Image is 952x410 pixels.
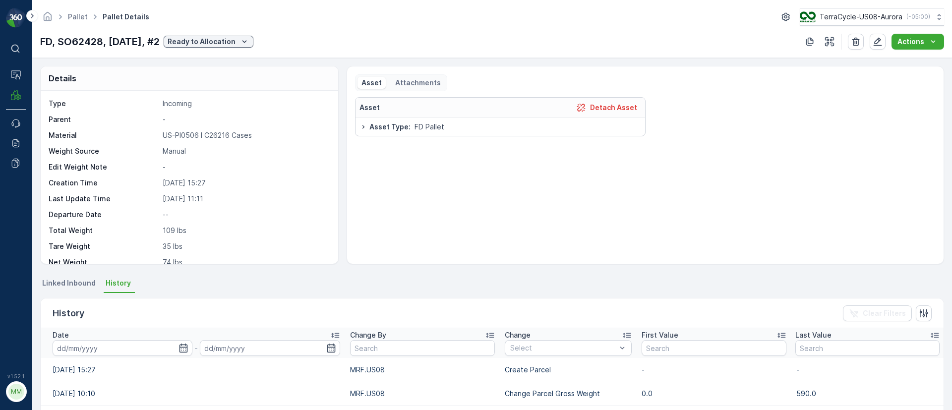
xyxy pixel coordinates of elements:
[572,102,641,114] button: Detach Asset
[163,178,328,188] p: [DATE] 15:27
[350,330,386,340] p: Change By
[642,340,786,356] input: Search
[843,305,912,321] button: Clear Filters
[163,210,328,220] p: --
[642,330,678,340] p: First Value
[164,36,253,48] button: Ready to Allocation
[53,306,84,320] p: History
[53,330,69,340] p: Date
[49,257,159,267] p: Net Weight
[106,278,131,288] span: History
[505,365,632,375] p: Create Parcel
[863,308,906,318] p: Clear Filters
[505,389,632,399] p: Change Parcel Gross Weight
[49,72,76,84] p: Details
[49,115,159,124] p: Parent
[40,34,160,49] p: FD, SO62428, [DATE], #2
[49,226,159,235] p: Total Weight
[505,330,531,340] p: Change
[345,382,500,406] td: MRF.US08
[8,384,24,400] div: MM
[163,146,328,156] p: Manual
[590,103,637,113] p: Detach Asset
[637,358,791,382] td: -
[642,389,786,399] p: 0.0
[359,103,380,113] p: Asset
[163,194,328,204] p: [DATE] 11:11
[41,358,345,382] td: [DATE] 15:27
[101,12,151,22] span: Pallet Details
[194,342,198,354] p: -
[163,257,328,267] p: 74 lbs
[6,381,26,402] button: MM
[906,13,930,21] p: ( -05:00 )
[163,226,328,235] p: 109 lbs
[49,210,159,220] p: Departure Date
[49,146,159,156] p: Weight Source
[800,8,944,26] button: TerraCycle-US08-Aurora(-05:00)
[53,340,192,356] input: dd/mm/yyyy
[361,78,382,88] p: Asset
[49,178,159,188] p: Creation Time
[892,34,944,50] button: Actions
[6,8,26,28] img: logo
[510,343,616,353] p: Select
[42,278,96,288] span: Linked Inbound
[795,330,832,340] p: Last Value
[795,340,940,356] input: Search
[68,12,88,21] a: Pallet
[163,130,328,140] p: US-PI0506 I C26216 Cases
[163,162,328,172] p: -
[163,99,328,109] p: Incoming
[796,389,932,399] p: 590.0
[163,115,328,124] p: -
[163,241,328,251] p: 35 lbs
[49,130,159,140] p: Material
[49,241,159,251] p: Tare Weight
[49,162,159,172] p: Edit Weight Note
[369,122,411,132] span: Asset Type :
[350,340,495,356] input: Search
[200,340,340,356] input: dd/mm/yyyy
[800,11,816,22] img: image_ci7OI47.png
[41,382,345,406] td: [DATE] 10:10
[168,37,236,47] p: Ready to Allocation
[49,194,159,204] p: Last Update Time
[897,37,924,47] p: Actions
[820,12,902,22] p: TerraCycle-US08-Aurora
[791,358,944,382] td: -
[42,15,53,23] a: Homepage
[345,358,500,382] td: MRF.US08
[6,373,26,379] span: v 1.52.1
[394,78,441,88] p: Attachments
[415,122,444,132] span: FD Pallet
[49,99,159,109] p: Type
